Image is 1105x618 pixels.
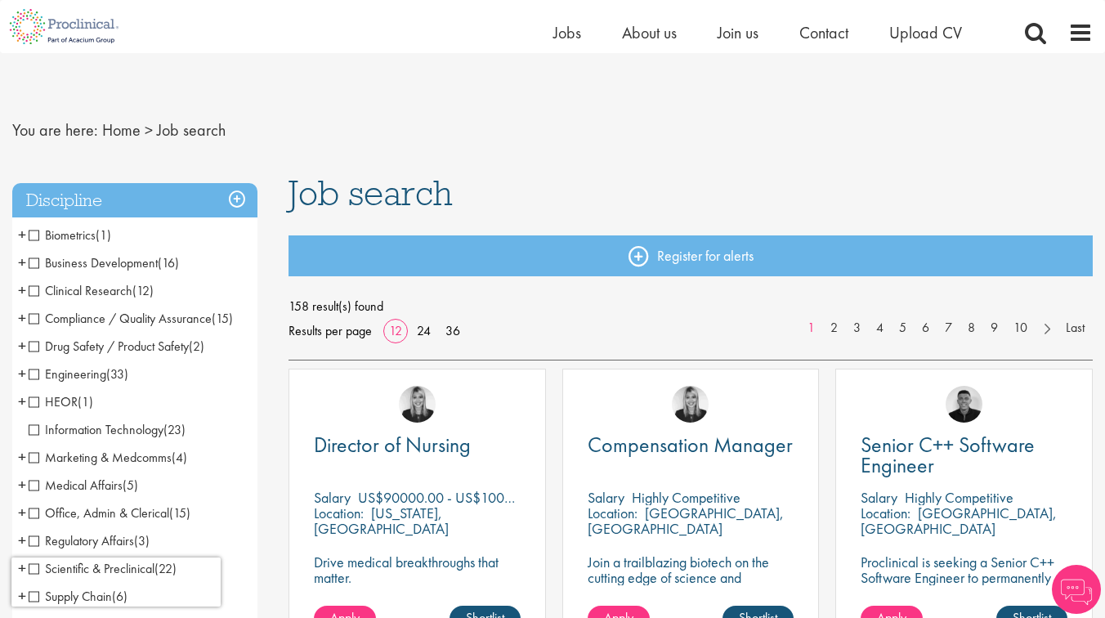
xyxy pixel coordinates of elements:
[358,488,611,507] p: US$90000.00 - US$100000.00 per annum
[18,500,26,525] span: +
[314,435,521,455] a: Director of Nursing
[106,365,128,383] span: (33)
[314,554,521,585] p: Drive medical breakthroughs that matter.
[18,389,26,414] span: +
[960,319,983,338] a: 8
[799,319,823,338] a: 1
[868,319,892,338] a: 4
[1058,319,1093,338] a: Last
[29,254,158,271] span: Business Development
[289,235,1093,276] a: Register for alerts
[588,504,637,522] span: Location:
[861,431,1035,479] span: Senior C++ Software Engineer
[163,421,186,438] span: (23)
[132,282,154,299] span: (12)
[588,488,624,507] span: Salary
[314,488,351,507] span: Salary
[632,488,740,507] p: Highly Competitive
[29,393,78,410] span: HEOR
[289,294,1093,319] span: 158 result(s) found
[29,449,172,466] span: Marketing & Medcomms
[289,171,453,215] span: Job search
[123,477,138,494] span: (5)
[383,322,408,339] a: 12
[145,119,153,141] span: >
[799,22,848,43] a: Contact
[1052,565,1101,614] img: Chatbot
[914,319,937,338] a: 6
[172,449,187,466] span: (4)
[11,558,221,607] iframe: reCAPTCHA
[29,338,204,355] span: Drug Safety / Product Safety
[189,338,204,355] span: (2)
[588,431,793,459] span: Compensation Manager
[29,226,96,244] span: Biometrics
[134,532,150,549] span: (3)
[29,254,179,271] span: Business Development
[314,504,364,522] span: Location:
[937,319,960,338] a: 7
[18,306,26,330] span: +
[289,319,372,343] span: Results per page
[29,421,163,438] span: Information Technology
[29,504,190,522] span: Office, Admin & Clerical
[157,119,226,141] span: Job search
[29,532,134,549] span: Regulatory Affairs
[889,22,962,43] a: Upload CV
[399,386,436,423] img: Janelle Jones
[102,119,141,141] a: breadcrumb link
[861,504,1057,538] p: [GEOGRAPHIC_DATA], [GEOGRAPHIC_DATA]
[29,365,128,383] span: Engineering
[314,504,449,538] p: [US_STATE], [GEOGRAPHIC_DATA]
[158,254,179,271] span: (16)
[861,435,1067,476] a: Senior C++ Software Engineer
[18,334,26,358] span: +
[29,282,132,299] span: Clinical Research
[982,319,1006,338] a: 9
[29,338,189,355] span: Drug Safety / Product Safety
[18,250,26,275] span: +
[29,310,212,327] span: Compliance / Quality Assurance
[12,183,257,218] h3: Discipline
[18,472,26,497] span: +
[29,393,93,410] span: HEOR
[672,386,709,423] img: Janelle Jones
[18,556,26,580] span: +
[169,504,190,522] span: (15)
[588,504,784,538] p: [GEOGRAPHIC_DATA], [GEOGRAPHIC_DATA]
[946,386,982,423] a: Christian Andersen
[861,488,897,507] span: Salary
[29,477,123,494] span: Medical Affairs
[553,22,581,43] a: Jobs
[18,445,26,469] span: +
[29,477,138,494] span: Medical Affairs
[861,554,1067,616] p: Proclinical is seeking a Senior C++ Software Engineer to permanently join their dynamic team in [...
[96,226,111,244] span: (1)
[29,226,111,244] span: Biometrics
[18,222,26,247] span: +
[314,431,471,459] span: Director of Nursing
[622,22,677,43] a: About us
[78,393,93,410] span: (1)
[29,421,186,438] span: Information Technology
[845,319,869,338] a: 3
[411,322,436,339] a: 24
[718,22,758,43] a: Join us
[18,361,26,386] span: +
[588,435,794,455] a: Compensation Manager
[18,278,26,302] span: +
[29,365,106,383] span: Engineering
[29,504,169,522] span: Office, Admin & Clerical
[905,488,1013,507] p: Highly Competitive
[29,282,154,299] span: Clinical Research
[29,449,187,466] span: Marketing & Medcomms
[891,319,915,338] a: 5
[29,532,150,549] span: Regulatory Affairs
